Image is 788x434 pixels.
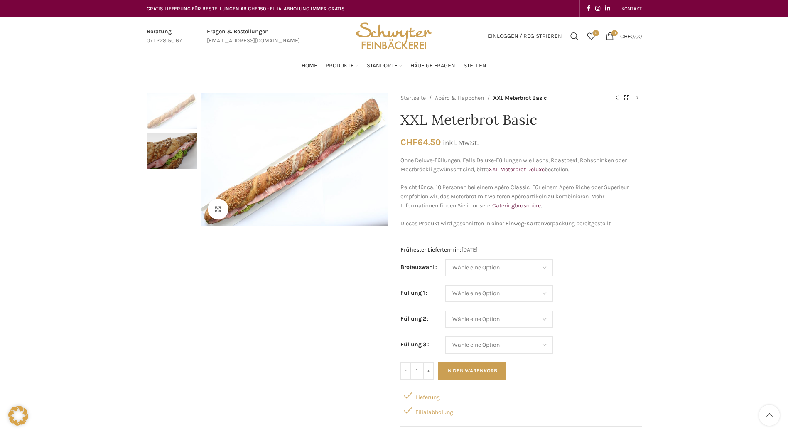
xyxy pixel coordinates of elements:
input: - [400,362,411,380]
a: Site logo [353,32,435,39]
a: Next product [632,93,642,103]
span: Stellen [464,62,486,70]
img: XXL Meterbrot Basic – Bild 2 [147,133,197,169]
a: 0 [583,28,599,44]
p: Reicht für ca. 10 Personen bei einem Apéro Classic. Für einem Apéro Riche oder Superieur empfehle... [400,183,642,211]
span: CHF [400,137,417,147]
span: GRATIS LIEFERUNG FÜR BESTELLUNGEN AB CHF 150 - FILIALABHOLUNG IMMER GRATIS [147,6,345,12]
a: Previous product [612,93,622,103]
a: Instagram social link [593,3,603,15]
a: Linkedin social link [603,3,613,15]
a: Cateringbroschüre [492,202,541,209]
a: Facebook social link [584,3,593,15]
a: Suchen [566,28,583,44]
a: XXL Meterbrot Deluxe [489,166,545,173]
a: KONTAKT [621,0,642,17]
label: Füllung 3 [400,340,429,349]
span: KONTAKT [621,6,642,12]
a: Standorte [367,57,402,74]
a: Einloggen / Registrieren [484,28,566,44]
span: Frühester Liefertermin: [400,246,462,253]
small: inkl. MwSt. [443,138,479,147]
span: CHF [620,32,631,39]
div: Lieferung [400,388,642,403]
div: Main navigation [142,57,646,74]
div: Filialabholung [400,403,642,418]
span: Einloggen / Registrieren [488,33,562,39]
div: Meine Wunschliste [583,28,599,44]
a: Stellen [464,57,486,74]
img: Bäckerei Schwyter [353,17,435,55]
a: Infobox link [207,27,300,46]
a: 0 CHF0.00 [601,28,646,44]
label: Füllung 2 [400,314,429,323]
p: Dieses Produkt wird geschnitten in einer Einweg-Kartonverpackung bereitgestellt. [400,219,642,228]
a: Produkte [326,57,358,74]
img: XXL Meterbrot Basic [147,93,197,129]
span: XXL Meterbrot Basic [493,94,547,103]
bdi: 0.00 [620,32,642,39]
span: Häufige Fragen [410,62,455,70]
nav: Breadcrumb [400,93,604,103]
span: [DATE] [400,245,642,254]
bdi: 64.50 [400,137,441,147]
p: Ohne Deluxe-Füllungen. Falls Deluxe-Füllungen wie Lachs, Roastbeef, Rohschinken oder Mostbröckli ... [400,156,642,175]
label: Brotauswahl [400,263,437,272]
h1: XXL Meterbrot Basic [400,111,642,128]
a: Startseite [400,94,426,103]
span: Produkte [326,62,354,70]
input: Produktmenge [411,362,423,380]
a: Infobox link [147,27,182,46]
span: 0 [593,30,599,36]
a: Scroll to top button [759,405,780,426]
a: Home [302,57,317,74]
a: Apéro & Häppchen [435,94,484,103]
span: 0 [611,30,618,36]
span: Home [302,62,317,70]
button: In den Warenkorb [438,362,506,380]
a: Häufige Fragen [410,57,455,74]
label: Füllung 1 [400,289,427,298]
input: + [423,362,434,380]
div: Secondary navigation [617,0,646,17]
span: Standorte [367,62,398,70]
